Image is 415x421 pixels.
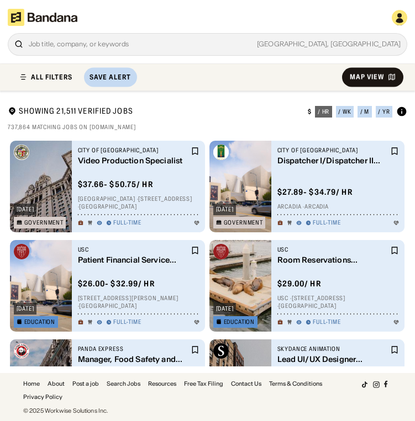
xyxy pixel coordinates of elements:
[277,295,399,310] div: USC · [STREET_ADDRESS] · [GEOGRAPHIC_DATA]
[14,145,29,160] img: City of Los Angeles logo
[277,246,388,254] div: USC
[350,73,384,80] div: Map View
[113,219,141,227] div: Full-time
[216,206,234,212] div: [DATE]
[213,145,229,160] img: City of Arcadia logo
[113,318,141,326] div: Full-time
[213,343,229,359] img: Skydance Animation logo
[184,381,223,387] a: Free Tax Filing
[48,381,65,387] a: About
[23,381,40,387] a: Home
[78,246,189,254] div: USC
[378,109,390,115] div: / yr
[24,319,56,325] div: Education
[129,41,401,47] div: [GEOGRAPHIC_DATA], [GEOGRAPHIC_DATA]
[216,306,234,312] div: [DATE]
[231,381,261,387] a: Contact Us
[78,180,153,190] div: $ 37.66 - $50.75 / hr
[224,319,255,325] div: Education
[213,244,229,259] img: USC logo
[269,381,322,387] a: Terms & Conditions
[14,244,29,259] img: USC logo
[277,255,388,265] div: Room Reservations Coordinator
[78,355,189,364] div: Manager, Food Safety and Quality Assurance (Equipment)
[23,408,108,414] div: © 2025 Workwise Solutions Inc.
[313,219,341,227] div: Full-time
[277,203,399,211] div: Arcadia · Arcadia
[277,147,388,154] div: City of [GEOGRAPHIC_DATA]
[8,124,407,131] div: 737,864 matching jobs on [DOMAIN_NAME]
[24,220,64,226] div: Government
[17,306,34,312] div: [DATE]
[277,156,388,166] div: Dispatcher I/Dispatcher II (Full-time) - 4897393-0
[78,345,189,353] div: Panda Express
[90,73,131,82] div: Save Alert
[78,156,189,166] div: Video Production Specialist
[148,381,176,387] a: Resources
[313,318,341,326] div: Full-time
[8,137,407,366] div: grid
[277,345,388,353] div: Skydance Animation
[23,394,62,400] a: Privacy Policy
[360,109,370,115] div: / m
[78,195,199,210] div: [GEOGRAPHIC_DATA] · [STREET_ADDRESS] · [GEOGRAPHIC_DATA]
[78,295,199,310] div: [STREET_ADDRESS][PERSON_NAME] · [GEOGRAPHIC_DATA]
[8,106,300,118] div: Showing 21,511 Verified Jobs
[72,381,99,387] a: Post a job
[78,279,155,289] div: $ 26.00 - $32.99 / hr
[308,108,312,116] div: $
[78,147,189,154] div: City of [GEOGRAPHIC_DATA]
[78,255,189,265] div: Patient Financial Service Representative - Admitting - Full Time 8 Hour Variable Shift (Union)
[277,355,388,364] div: Lead UI/UX Designer (Games)
[29,40,401,47] div: Job title, company, or keywords
[277,187,353,197] div: $ 27.89 - $34.79 / hr
[318,109,329,115] div: / hr
[107,381,140,387] a: Search Jobs
[14,343,29,359] img: Panda Express logo
[224,220,263,226] div: Government
[17,206,34,212] div: [DATE]
[277,279,321,289] div: $ 29.00 / hr
[338,109,351,115] div: / wk
[8,9,77,26] img: Bandana logotype
[31,73,72,80] div: ALL FILTERS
